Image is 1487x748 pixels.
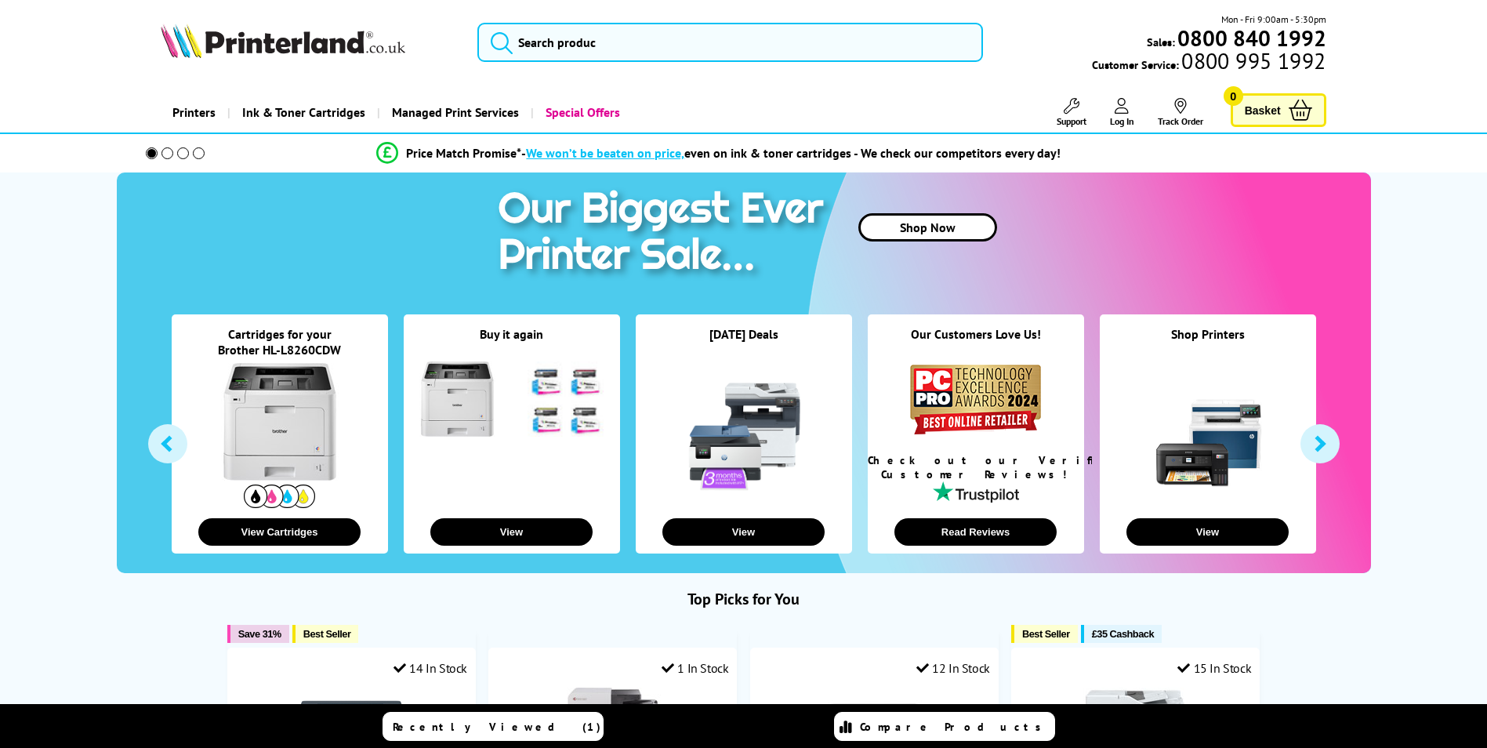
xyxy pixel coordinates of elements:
[383,712,604,741] a: Recently Viewed (1)
[1224,86,1243,106] span: 0
[406,145,521,161] span: Price Match Promise*
[1245,100,1281,121] span: Basket
[292,625,359,643] button: Best Seller
[172,326,388,342] div: Cartridges for your
[161,93,227,133] a: Printers
[218,342,341,358] a: Brother HL-L8260CDW
[860,720,1050,734] span: Compare Products
[868,453,1084,481] div: Check out our Verified Customer Reviews!
[1057,115,1086,127] span: Support
[1177,24,1326,53] b: 0800 840 1992
[393,720,601,734] span: Recently Viewed (1)
[858,213,997,241] a: Shop Now
[227,93,377,133] a: Ink & Toner Cartridges
[303,628,351,640] span: Best Seller
[198,518,361,546] button: View Cartridges
[394,660,467,676] div: 14 In Stock
[521,145,1061,161] div: - even on ink & toner cartridges - We check our competitors every day!
[1110,115,1134,127] span: Log In
[377,93,531,133] a: Managed Print Services
[1158,98,1203,127] a: Track Order
[1231,93,1326,127] a: Basket 0
[1175,31,1326,45] a: 0800 840 1992
[477,23,983,62] input: Search produc
[161,24,458,61] a: Printerland Logo
[916,660,990,676] div: 12 In Stock
[526,145,684,161] span: We won’t be beaten on price,
[1011,625,1078,643] button: Best Seller
[227,625,289,643] button: Save 31%
[1147,34,1175,49] span: Sales:
[125,140,1314,167] li: modal_Promise
[868,326,1084,361] div: Our Customers Love Us!
[636,326,852,361] div: [DATE] Deals
[1100,326,1316,361] div: Shop Printers
[490,172,840,296] img: printer sale
[1177,660,1251,676] div: 15 In Stock
[894,518,1057,546] button: Read Reviews
[834,712,1055,741] a: Compare Products
[1092,53,1326,72] span: Customer Service:
[161,24,405,58] img: Printerland Logo
[531,93,632,133] a: Special Offers
[662,660,729,676] div: 1 In Stock
[1110,98,1134,127] a: Log In
[242,93,365,133] span: Ink & Toner Cartridges
[1221,12,1326,27] span: Mon - Fri 9:00am - 5:30pm
[1057,98,1086,127] a: Support
[1022,628,1070,640] span: Best Seller
[1081,625,1162,643] button: £35 Cashback
[1126,518,1289,546] button: View
[238,628,281,640] span: Save 31%
[1092,628,1154,640] span: £35 Cashback
[430,518,593,546] button: View
[480,326,543,342] a: Buy it again
[1179,53,1326,68] span: 0800 995 1992
[662,518,825,546] button: View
